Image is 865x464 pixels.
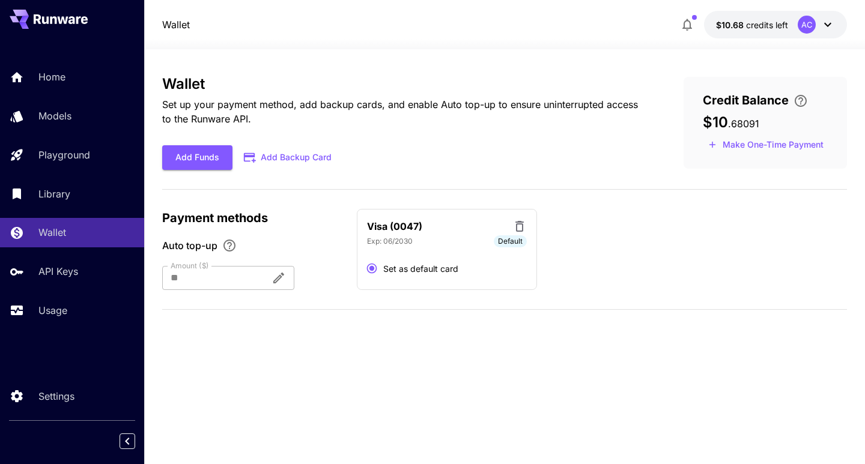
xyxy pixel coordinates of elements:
[38,225,66,240] p: Wallet
[728,118,759,130] span: . 68091
[171,261,209,271] label: Amount ($)
[162,17,190,32] nav: breadcrumb
[129,430,144,452] div: Collapse sidebar
[704,11,847,38] button: $10.68091AC
[162,145,232,170] button: Add Funds
[367,219,422,234] p: Visa (0047)
[798,16,816,34] div: AC
[217,238,241,253] button: Enable Auto top-up to ensure uninterrupted service. We'll automatically bill the chosen amount wh...
[494,236,527,247] span: Default
[162,17,190,32] a: Wallet
[162,76,645,92] h3: Wallet
[383,262,458,275] span: Set as default card
[38,70,65,84] p: Home
[703,136,829,154] button: Make a one-time, non-recurring payment
[703,113,728,131] span: $10
[38,187,70,201] p: Library
[703,91,789,109] span: Credit Balance
[38,303,67,318] p: Usage
[38,264,78,279] p: API Keys
[746,20,788,30] span: credits left
[38,148,90,162] p: Playground
[38,389,74,403] p: Settings
[120,433,135,449] button: Collapse sidebar
[367,236,413,247] p: Exp: 06/2030
[716,20,746,30] span: $10.68
[162,97,645,126] p: Set up your payment method, add backup cards, and enable Auto top-up to ensure uninterrupted acce...
[162,209,342,227] p: Payment methods
[38,109,71,123] p: Models
[716,19,788,31] div: $10.68091
[232,146,344,169] button: Add Backup Card
[162,238,217,253] span: Auto top-up
[789,94,813,108] button: Enter your card details and choose an Auto top-up amount to avoid service interruptions. We'll au...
